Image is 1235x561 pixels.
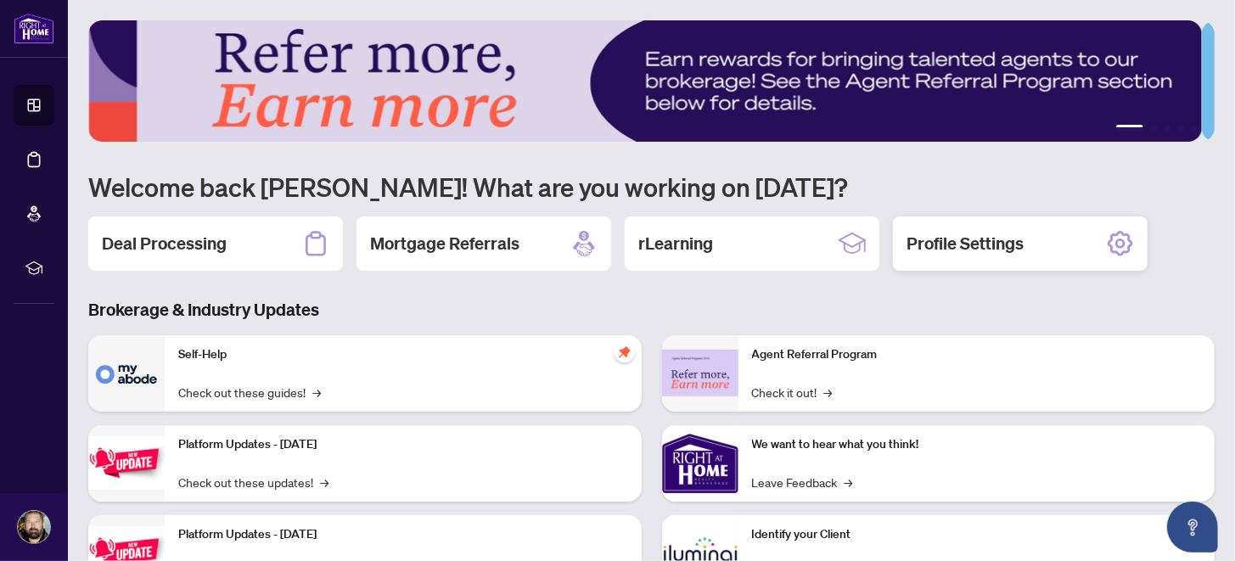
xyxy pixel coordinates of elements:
p: Self-Help [178,345,628,364]
img: Platform Updates - July 21, 2025 [88,436,165,490]
h2: Deal Processing [102,232,227,255]
a: Leave Feedback→ [752,473,853,491]
h3: Brokerage & Industry Updates [88,298,1215,322]
h1: Welcome back [PERSON_NAME]! What are you working on [DATE]? [88,171,1215,203]
button: 5 [1191,125,1198,132]
p: We want to hear what you think! [752,435,1202,454]
p: Agent Referral Program [752,345,1202,364]
button: 3 [1164,125,1170,132]
img: We want to hear what you think! [662,425,738,502]
a: Check out these guides!→ [178,383,321,401]
button: Open asap [1167,502,1218,553]
p: Platform Updates - [DATE] [178,525,628,544]
h2: Profile Settings [907,232,1024,255]
img: Slide 0 [88,20,1202,142]
img: Agent Referral Program [662,350,738,396]
p: Identify your Client [752,525,1202,544]
img: Profile Icon [18,511,50,543]
a: Check it out!→ [752,383,833,401]
button: 4 [1177,125,1184,132]
p: Platform Updates - [DATE] [178,435,628,454]
span: pushpin [615,342,635,362]
span: → [824,383,833,401]
img: Self-Help [88,335,165,412]
span: → [320,473,328,491]
h2: Mortgage Referrals [370,232,519,255]
button: 1 [1116,125,1143,132]
span: → [845,473,853,491]
img: logo [14,13,54,44]
button: 2 [1150,125,1157,132]
span: → [312,383,321,401]
h2: rLearning [638,232,713,255]
a: Check out these updates!→ [178,473,328,491]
